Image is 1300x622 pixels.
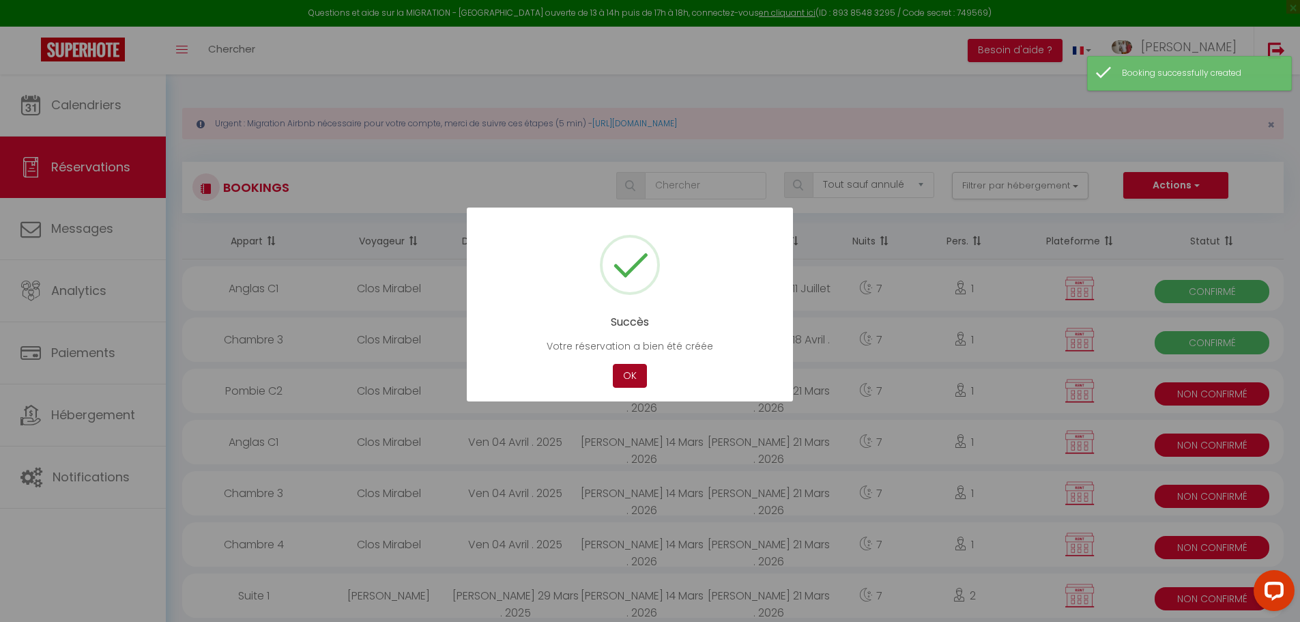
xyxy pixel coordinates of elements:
button: OK [613,364,647,388]
iframe: LiveChat chat widget [1243,565,1300,622]
h2: Succès [487,315,772,328]
p: Votre réservation a bien été créée [487,339,772,354]
div: Booking successfully created [1122,67,1277,80]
